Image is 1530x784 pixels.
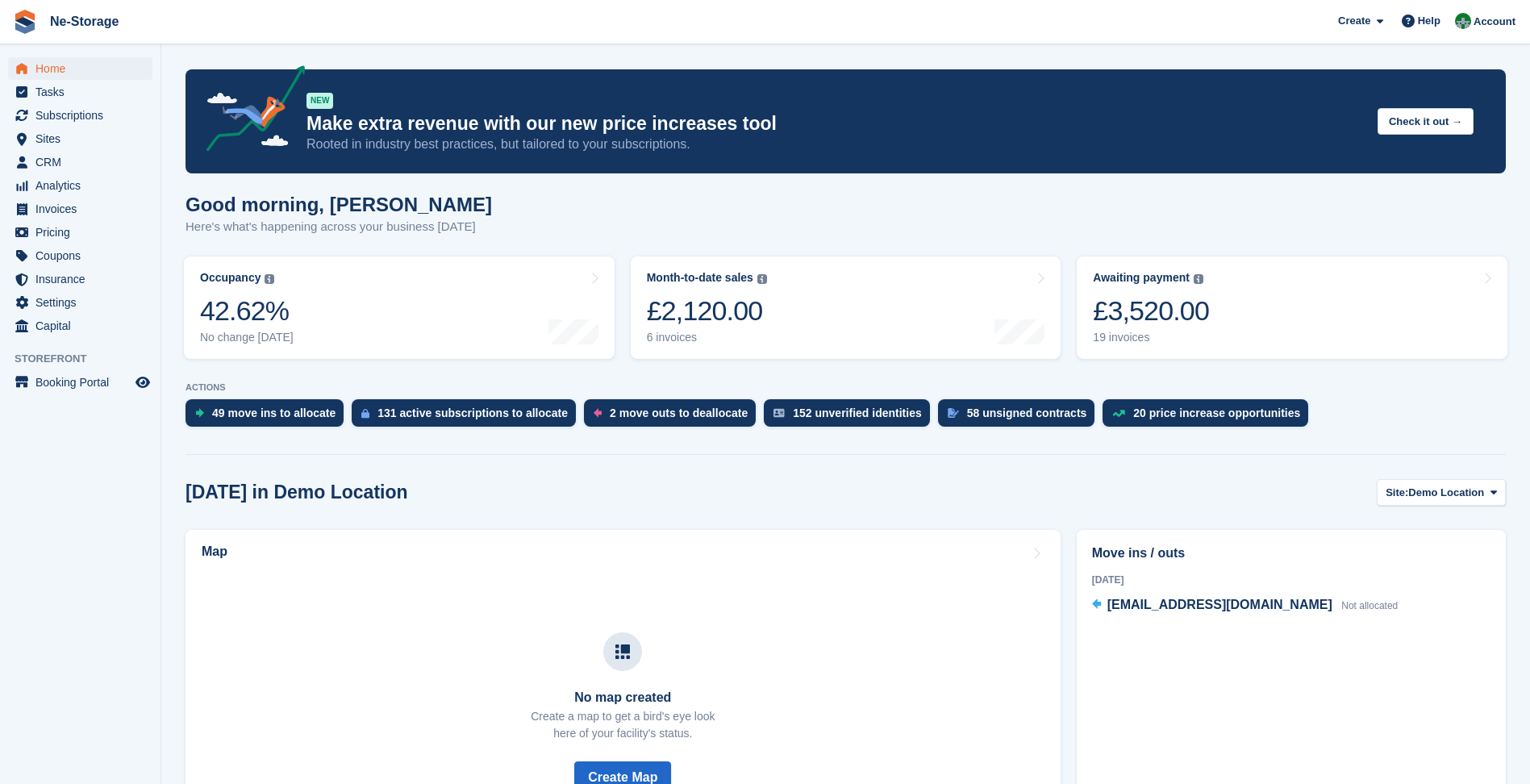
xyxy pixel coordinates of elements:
[200,271,261,285] div: Occupancy
[610,407,748,419] div: 2 move outs to deallocate
[35,371,132,394] span: Booking Portal
[35,268,132,290] span: Insurance
[184,256,615,359] a: Occupancy 42.62% No change [DATE]
[1133,407,1300,419] div: 20 price increase opportunities
[8,174,152,197] a: menu
[8,315,152,337] a: menu
[1092,573,1490,587] div: [DATE]
[8,57,152,80] a: menu
[1103,399,1316,435] a: 20 price increase opportunities
[35,291,132,314] span: Settings
[195,408,204,418] img: move_ins_to_allocate_icon-fdf77a2bb77ea45bf5b3d319d69a93e2d87916cf1d5bf7949dd705db3b84f3ca.svg
[265,274,274,284] img: icon-info-grey-7440780725fd019a000dd9b08b2336e03edf1995a4989e88bcd33f0948082b44.svg
[757,274,767,284] img: icon-info-grey-7440780725fd019a000dd9b08b2336e03edf1995a4989e88bcd33f0948082b44.svg
[531,708,715,742] p: Create a map to get a bird's eye look here of your facility's status.
[1112,410,1125,417] img: price_increase_opportunities-93ffe204e8149a01c8c9dc8f82e8f89637d9d84a8eef4429ea346261dce0b2c0.svg
[35,81,132,103] span: Tasks
[35,57,132,80] span: Home
[8,127,152,150] a: menu
[306,136,1365,153] p: Rooted in industry best practices, but tailored to your subscriptions.
[531,690,715,705] h3: No map created
[1092,595,1399,616] a: [EMAIL_ADDRESS][DOMAIN_NAME] Not allocated
[8,104,152,127] a: menu
[1093,294,1209,327] div: £3,520.00
[35,174,132,197] span: Analytics
[186,218,492,236] p: Here's what's happening across your business [DATE]
[35,198,132,220] span: Invoices
[361,408,369,419] img: active_subscription_to_allocate_icon-d502201f5373d7db506a760aba3b589e785aa758c864c3986d89f69b8ff3...
[35,244,132,267] span: Coupons
[212,407,336,419] div: 49 move ins to allocate
[8,151,152,173] a: menu
[186,382,1506,393] p: ACTIONS
[1341,600,1398,611] span: Not allocated
[594,408,602,418] img: move_outs_to_deallocate_icon-f764333ba52eb49d3ac5e1228854f67142a1ed5810a6f6cc68b1a99e826820c5.svg
[13,10,37,34] img: stora-icon-8386f47178a22dfd0bd8f6a31ec36ba5ce8667c1dd55bd0f319d3a0aa187defe.svg
[1378,108,1474,135] button: Check it out →
[35,127,132,150] span: Sites
[1077,256,1507,359] a: Awaiting payment £3,520.00 19 invoices
[647,294,767,327] div: £2,120.00
[35,151,132,173] span: CRM
[793,407,922,419] div: 152 unverified identities
[948,408,959,418] img: contract_signature_icon-13c848040528278c33f63329250d36e43548de30e8caae1d1a13099fd9432cc5.svg
[35,315,132,337] span: Capital
[352,399,584,435] a: 131 active subscriptions to allocate
[1408,485,1484,501] span: Demo Location
[35,104,132,127] span: Subscriptions
[8,371,152,394] a: menu
[306,93,333,109] div: NEW
[186,399,352,435] a: 49 move ins to allocate
[1107,598,1332,611] span: [EMAIL_ADDRESS][DOMAIN_NAME]
[764,399,938,435] a: 152 unverified identities
[1418,13,1440,29] span: Help
[938,399,1103,435] a: 58 unsigned contracts
[773,408,785,418] img: verify_identity-adf6edd0f0f0b5bbfe63781bf79b02c33cf7c696d77639b501bdc392416b5a36.svg
[1377,479,1506,506] button: Site: Demo Location
[133,373,152,392] a: Preview store
[1455,13,1471,29] img: Charlotte Nesbitt
[8,221,152,244] a: menu
[1194,274,1203,284] img: icon-info-grey-7440780725fd019a000dd9b08b2336e03edf1995a4989e88bcd33f0948082b44.svg
[8,244,152,267] a: menu
[200,331,294,344] div: No change [DATE]
[15,351,161,367] span: Storefront
[1093,271,1190,285] div: Awaiting payment
[631,256,1061,359] a: Month-to-date sales £2,120.00 6 invoices
[44,8,125,35] a: Ne-Storage
[8,291,152,314] a: menu
[377,407,568,419] div: 131 active subscriptions to allocate
[193,65,306,157] img: price-adjustments-announcement-icon-8257ccfd72463d97f412b2fc003d46551f7dbcb40ab6d574587a9cd5c0d94...
[186,194,492,215] h1: Good morning, [PERSON_NAME]
[615,644,630,659] img: map-icn-33ee37083ee616e46c38cad1a60f524a97daa1e2b2c8c0bc3eb3415660979fc1.svg
[8,81,152,103] a: menu
[584,399,764,435] a: 2 move outs to deallocate
[1386,485,1408,501] span: Site:
[35,221,132,244] span: Pricing
[967,407,1087,419] div: 58 unsigned contracts
[1093,331,1209,344] div: 19 invoices
[306,112,1365,136] p: Make extra revenue with our new price increases tool
[647,271,753,285] div: Month-to-date sales
[1474,14,1515,30] span: Account
[647,331,767,344] div: 6 invoices
[1092,544,1490,563] h2: Move ins / outs
[186,482,408,503] h2: [DATE] in Demo Location
[8,198,152,220] a: menu
[202,544,227,559] h2: Map
[200,294,294,327] div: 42.62%
[8,268,152,290] a: menu
[1338,13,1370,29] span: Create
